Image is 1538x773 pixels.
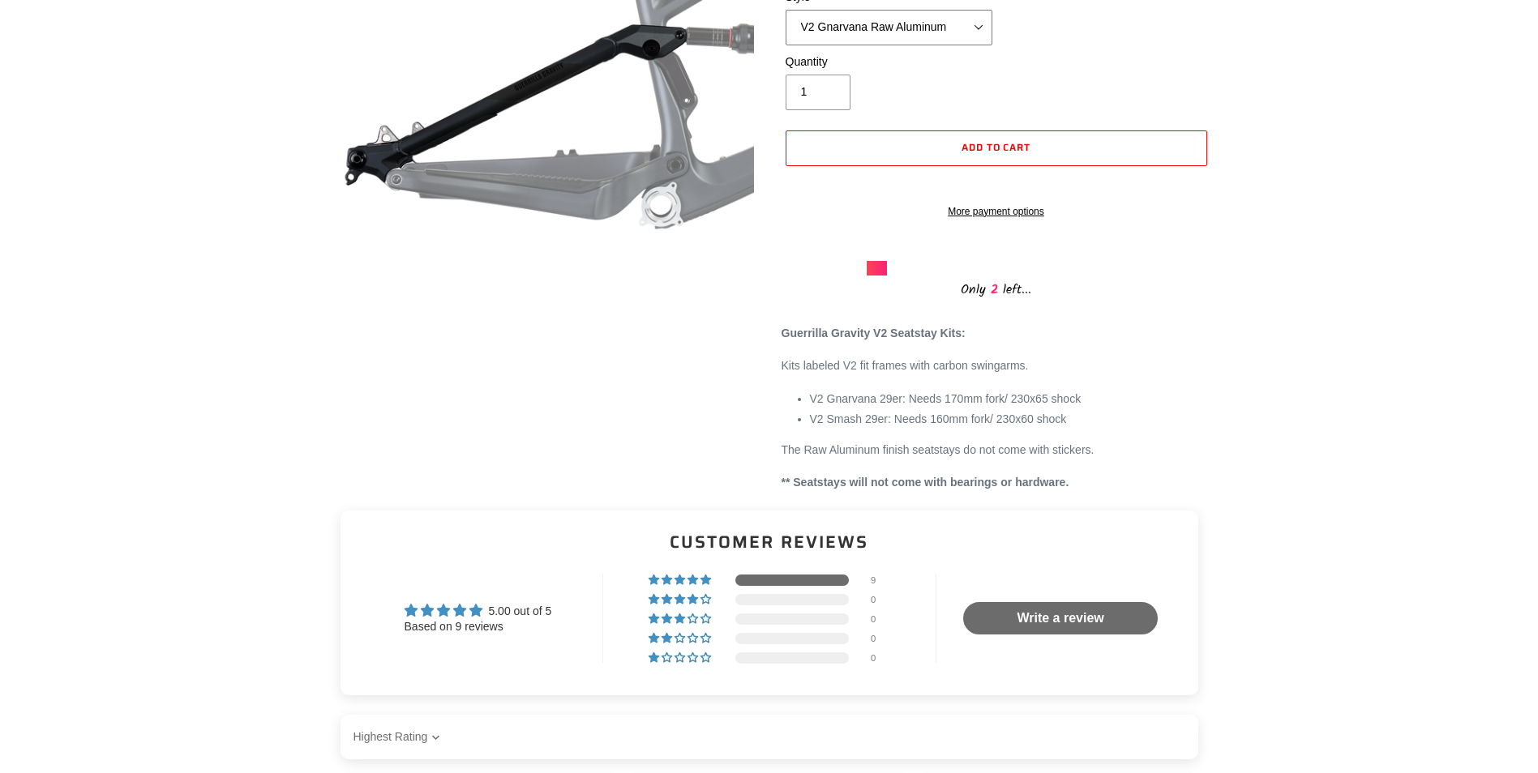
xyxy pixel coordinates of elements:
[649,574,713,586] div: 100% (9) reviews with 5 star rating
[405,601,552,620] div: Average rating is 5.00 stars
[786,53,992,70] label: Quantity
[786,204,1207,219] a: More payment options
[353,530,1185,553] h2: Customer Reviews
[353,721,444,754] select: Sort dropdown
[810,411,1211,428] li: V2 Smash 29er: Needs 160mm fork/ 230x60 shock
[782,357,1211,374] p: Kits labeled V2 fit frames with carbon swingarms.
[986,280,1003,300] span: 2
[962,139,1031,155] span: Add to cart
[810,391,1211,408] li: V2 Gnarvana 29er: Needs 170mm fork/ 230x65 shock
[963,602,1158,634] a: Write a review
[782,476,1069,489] strong: ** Seatstays will not come with bearings or hardware.
[786,130,1207,166] button: Add to cart
[782,442,1211,459] p: The Raw Aluminum finish seatstays do not come with stickers.
[867,275,1126,301] div: Only left...
[782,327,966,340] strong: Guerrilla Gravity V2 Seatstay Kits:
[405,619,552,635] div: Based on 9 reviews
[488,604,551,617] span: 5.00 out of 5
[871,574,890,586] div: 9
